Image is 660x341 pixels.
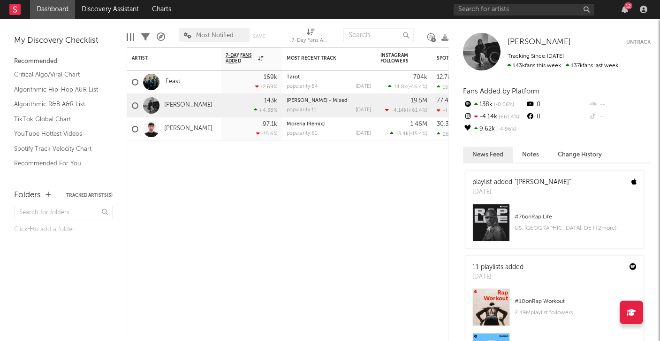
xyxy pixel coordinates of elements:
[14,190,41,201] div: Folders
[463,111,525,123] div: -4.14k
[411,98,427,104] div: 19.5M
[493,102,514,108] span: -0.06 %
[164,125,212,133] a: [PERSON_NAME]
[343,28,414,42] input: Search...
[508,63,618,69] span: 137k fans last week
[287,122,325,127] a: Morena (Remix)
[356,131,371,136] div: [DATE]
[410,121,427,127] div: 1.46M
[287,108,316,113] div: popularity: 11
[14,56,113,67] div: Recommended
[127,23,134,51] div: Edit Columns
[287,75,371,80] div: Tarot
[14,129,103,139] a: YouTube Hottest Videos
[525,111,588,123] div: 0
[287,75,300,80] a: Tarot
[515,223,637,234] div: US, [GEOGRAPHIC_DATA], DE (+ 2 more)
[408,108,426,113] span: +61.4 %
[14,224,113,235] div: Click to add a folder.
[622,6,628,13] button: 12
[437,84,454,90] div: 150k
[463,88,539,95] span: Fans Added by Platform
[14,35,113,46] div: My Discovery Checklist
[513,147,548,163] button: Notes
[292,35,329,46] div: 7-Day Fans Added (7-Day Fans Added)
[515,307,637,318] div: 2.49M playlist followers
[437,121,454,127] div: 30.3M
[356,84,371,89] div: [DATE]
[624,2,632,9] div: 12
[548,147,611,163] button: Change History
[391,108,407,113] span: -4.14k
[409,85,426,90] span: -46.4 %
[226,53,256,64] span: 7-Day Fans Added
[515,296,637,307] div: # 10 on Rap Workout
[287,55,357,61] div: Most Recent Track
[413,74,427,80] div: 704k
[141,23,150,51] div: Filters
[463,99,525,111] div: 138k
[157,23,165,51] div: A&R Pipeline
[14,85,103,95] a: Algorithmic Hip-Hop A&R List
[508,54,564,59] span: Tracking Since: [DATE]
[254,107,277,113] div: +4.38 %
[292,23,329,51] div: 7-Day Fans Added (7-Day Fans Added)
[495,127,516,132] span: -4.96 %
[437,131,455,137] div: 269k
[14,206,113,219] input: Search for folders...
[437,108,458,114] div: -1.12M
[437,74,453,80] div: 12.7M
[164,101,212,109] a: [PERSON_NAME]
[454,4,594,15] input: Search for artists
[264,98,277,104] div: 143k
[508,63,561,69] span: 143k fans this week
[264,74,277,80] div: 169k
[472,272,526,282] div: [DATE]
[287,98,348,103] a: [PERSON_NAME] - Mixed
[437,55,507,61] div: Spotify Monthly Listeners
[66,193,113,198] button: Tracked Artists(3)
[287,131,317,136] div: popularity: 61
[287,84,318,89] div: popularity: 84
[465,288,644,333] a: #10onRap Workout2.49Mplaylist followers
[588,111,651,123] div: --
[394,85,407,90] span: 14.8k
[14,99,103,109] a: Algorithmic R&B A&R List
[508,38,571,46] span: [PERSON_NAME]
[14,114,103,124] a: TikTok Global Chart
[396,132,409,137] span: 13.4k
[626,38,651,47] button: Untrack
[253,34,265,39] button: Save
[463,123,525,135] div: 9.62k
[385,107,427,113] div: ( )
[287,98,371,103] div: Luther - Mixed
[14,158,103,169] a: Recommended For You
[388,84,427,90] div: ( )
[463,147,513,163] button: News Feed
[515,211,637,223] div: # 76 on Rap Life
[465,204,644,248] a: #76onRap LifeUS, [GEOGRAPHIC_DATA], DE (+2more)
[508,38,571,47] a: [PERSON_NAME]
[196,32,234,39] span: Most Notified
[410,132,426,137] span: -15.4 %
[497,115,519,120] span: +61.4 %
[256,131,277,137] div: -15.6 %
[525,99,588,111] div: 0
[132,55,202,61] div: Artist
[472,187,571,197] div: [DATE]
[515,179,571,186] a: "[PERSON_NAME]"
[164,78,180,86] a: .Feast
[588,99,651,111] div: --
[255,84,277,90] div: -2.69 %
[263,121,277,127] div: 97.1k
[14,144,103,154] a: Spotify Track Velocity Chart
[380,53,413,64] div: Instagram Followers
[14,70,103,80] a: Critical Algo/Viral Chart
[472,178,571,187] div: playlist added
[390,131,427,137] div: ( )
[437,98,454,104] div: 77.4M
[356,108,371,113] div: [DATE]
[287,122,371,127] div: Morena (Remix)
[472,263,526,272] div: 11 playlists added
